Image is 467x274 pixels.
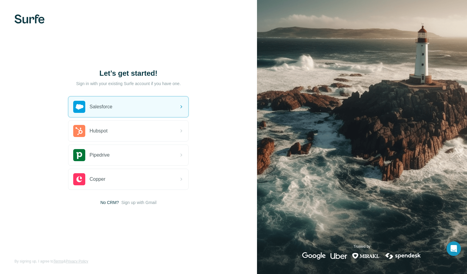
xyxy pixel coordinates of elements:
p: Sign in with your existing Surfe account if you have one. [76,81,181,87]
span: No CRM? [100,199,119,205]
div: v 4.0.25 [17,10,30,14]
a: Privacy Policy [66,259,88,263]
h1: Let’s get started! [68,68,189,78]
img: website_grey.svg [10,16,14,21]
img: tab_keywords_by_traffic_grey.svg [59,35,64,40]
span: Copper [89,176,105,183]
span: Pipedrive [89,151,110,159]
div: Domain: [DOMAIN_NAME] [16,16,66,21]
img: copper's logo [73,173,85,185]
span: Salesforce [89,103,112,110]
a: Terms [53,259,63,263]
div: Open Intercom Messenger [447,241,461,256]
button: Sign up with Gmail [121,199,157,205]
img: spendesk's logo [384,252,422,260]
img: hubspot's logo [73,125,85,137]
img: logo_orange.svg [10,10,14,14]
img: mirakl's logo [352,252,380,260]
div: Domain [31,36,44,40]
img: google's logo [302,252,326,260]
img: tab_domain_overview_orange.svg [24,35,29,40]
img: uber's logo [331,252,347,260]
span: By signing up, I agree to & [14,259,88,264]
span: Hubspot [89,127,108,135]
img: Surfe's logo [14,14,45,24]
p: Trusted by [353,244,370,249]
div: Keywords nach Traffic [65,36,104,40]
img: salesforce's logo [73,101,85,113]
img: pipedrive's logo [73,149,85,161]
